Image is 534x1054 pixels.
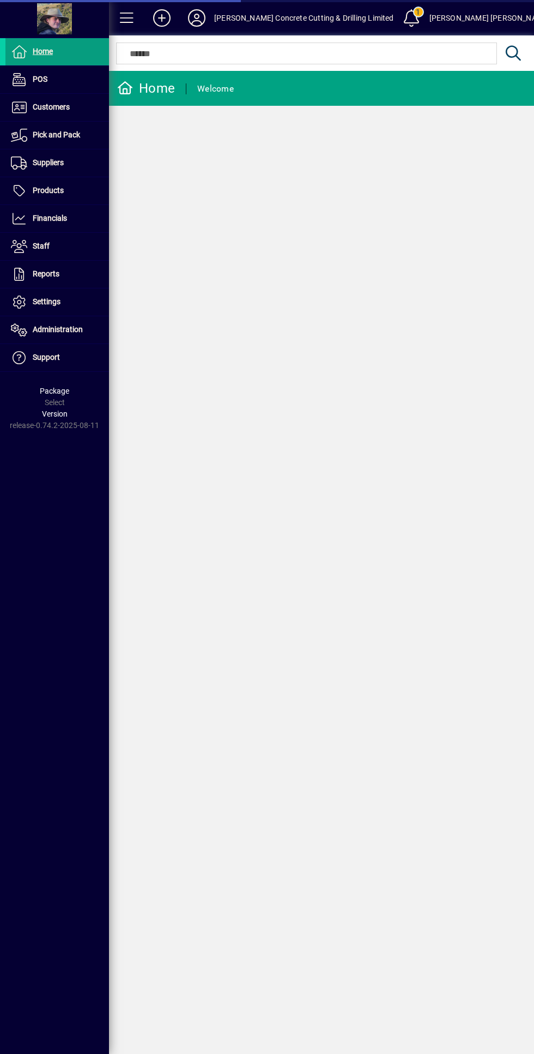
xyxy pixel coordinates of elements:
[117,80,175,97] div: Home
[33,297,60,306] span: Settings
[40,387,69,395] span: Package
[5,344,109,371] a: Support
[42,409,68,418] span: Version
[33,130,80,139] span: Pick and Pack
[5,288,109,316] a: Settings
[5,233,109,260] a: Staff
[33,214,67,222] span: Financials
[33,269,59,278] span: Reports
[5,205,109,232] a: Financials
[5,316,109,344] a: Administration
[33,353,60,362] span: Support
[144,8,179,28] button: Add
[5,94,109,121] a: Customers
[33,75,47,83] span: POS
[5,122,109,149] a: Pick and Pack
[179,8,214,28] button: Profile
[33,242,50,250] span: Staff
[5,261,109,288] a: Reports
[33,158,64,167] span: Suppliers
[33,103,70,111] span: Customers
[33,186,64,195] span: Products
[5,66,109,93] a: POS
[214,9,394,27] div: [PERSON_NAME] Concrete Cutting & Drilling Limited
[5,149,109,177] a: Suppliers
[197,80,234,98] div: Welcome
[5,177,109,204] a: Products
[33,47,53,56] span: Home
[33,325,83,334] span: Administration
